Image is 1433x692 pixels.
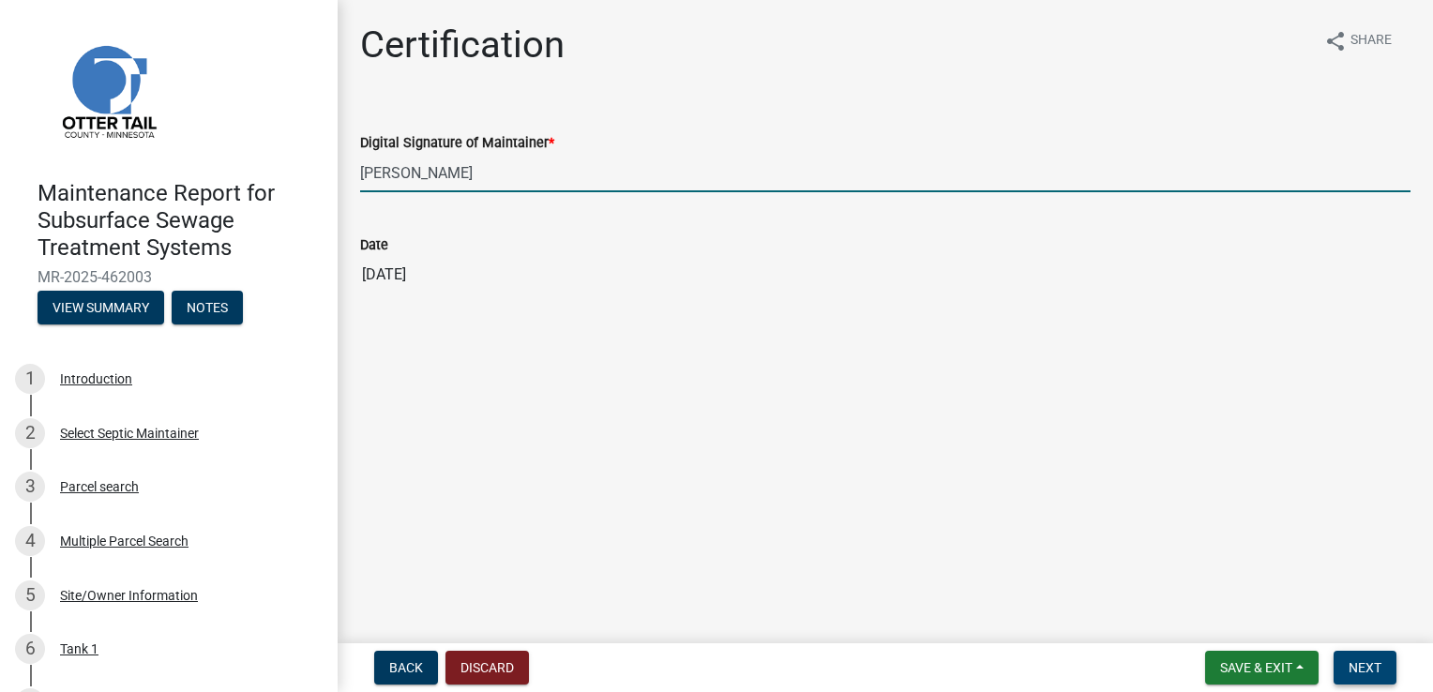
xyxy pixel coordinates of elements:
[60,480,139,493] div: Parcel search
[60,642,98,655] div: Tank 1
[60,534,189,548] div: Multiple Parcel Search
[1205,651,1319,684] button: Save & Exit
[38,180,323,261] h4: Maintenance Report for Subsurface Sewage Treatment Systems
[1324,30,1347,53] i: share
[15,634,45,664] div: 6
[60,589,198,602] div: Site/Owner Information
[360,23,565,68] h1: Certification
[1334,651,1396,684] button: Next
[15,580,45,610] div: 5
[38,268,300,286] span: MR-2025-462003
[172,291,243,324] button: Notes
[38,302,164,317] wm-modal-confirm: Summary
[15,472,45,502] div: 3
[360,137,554,150] label: Digital Signature of Maintainer
[1220,660,1292,675] span: Save & Exit
[374,651,438,684] button: Back
[60,372,132,385] div: Introduction
[1309,23,1407,59] button: shareShare
[38,20,178,160] img: Otter Tail County, Minnesota
[172,302,243,317] wm-modal-confirm: Notes
[1349,660,1381,675] span: Next
[445,651,529,684] button: Discard
[38,291,164,324] button: View Summary
[15,418,45,448] div: 2
[15,364,45,394] div: 1
[15,526,45,556] div: 4
[360,239,388,252] label: Date
[389,660,423,675] span: Back
[60,427,199,440] div: Select Septic Maintainer
[1350,30,1392,53] span: Share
